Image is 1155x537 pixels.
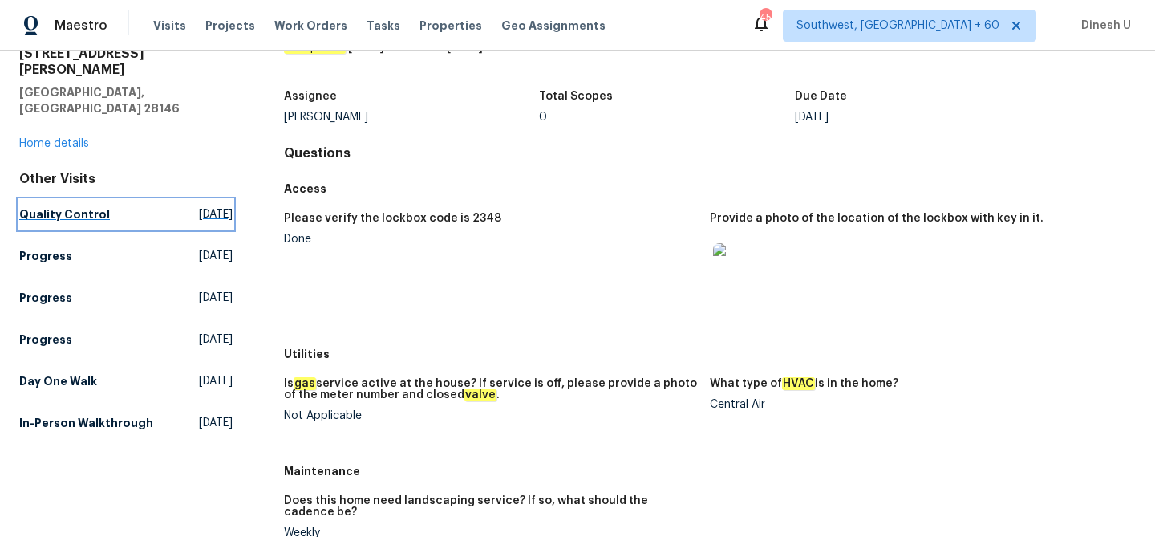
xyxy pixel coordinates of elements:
[284,410,697,421] div: Not Applicable
[199,373,233,389] span: [DATE]
[199,206,233,222] span: [DATE]
[205,18,255,34] span: Projects
[710,399,1123,410] div: Central Air
[539,91,613,102] h5: Total Scopes
[19,332,72,348] h5: Progress
[284,39,1136,81] div: : to
[284,495,697,518] h5: Does this home need landscaping service? If so, what should the cadence be?
[760,10,771,26] div: 457
[795,91,847,102] h5: Due Date
[367,20,400,31] span: Tasks
[274,18,347,34] span: Work Orders
[710,213,1044,224] h5: Provide a photo of the location of the lockbox with key in it.
[199,248,233,264] span: [DATE]
[284,234,697,245] div: Done
[19,46,233,78] h2: [STREET_ADDRESS][PERSON_NAME]
[539,112,795,123] div: 0
[284,213,501,224] h5: Please verify the lockbox code is 2348
[284,112,540,123] div: [PERSON_NAME]
[55,18,107,34] span: Maestro
[795,112,1051,123] div: [DATE]
[19,138,89,149] a: Home details
[19,325,233,354] a: Progress[DATE]
[19,373,97,389] h5: Day One Walk
[19,367,233,396] a: Day One Walk[DATE]
[464,389,496,401] em: valve
[19,242,233,271] a: Progress[DATE]
[19,248,72,264] h5: Progress
[294,377,316,390] em: gas
[284,145,1136,161] h4: Questions
[284,181,1136,197] h5: Access
[19,290,72,306] h5: Progress
[1075,18,1131,34] span: Dinesh U
[284,378,697,401] h5: Is service active at the house? If service is off, please provide a photo of the meter number and...
[19,415,153,431] h5: In-Person Walkthrough
[19,171,233,187] div: Other Visits
[199,415,233,431] span: [DATE]
[710,378,898,389] h5: What type of is in the home?
[284,346,1136,362] h5: Utilities
[19,200,233,229] a: Quality Control[DATE]
[153,18,186,34] span: Visits
[19,409,233,437] a: In-Person Walkthrough[DATE]
[19,206,110,222] h5: Quality Control
[19,84,233,116] h5: [GEOGRAPHIC_DATA], [GEOGRAPHIC_DATA] 28146
[19,283,233,312] a: Progress[DATE]
[199,332,233,348] span: [DATE]
[782,377,815,390] em: HVAC
[419,18,482,34] span: Properties
[501,18,606,34] span: Geo Assignments
[284,463,1136,479] h5: Maintenance
[284,91,337,102] h5: Assignee
[199,290,233,306] span: [DATE]
[796,18,999,34] span: Southwest, [GEOGRAPHIC_DATA] + 60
